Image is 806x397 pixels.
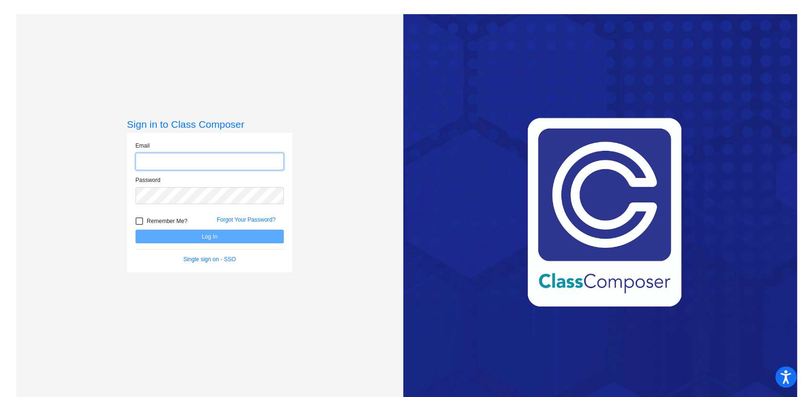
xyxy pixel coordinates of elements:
[217,216,276,223] a: Forgot Your Password?
[127,118,292,130] h3: Sign in to Class Composer
[136,230,284,243] button: Log In
[136,176,161,184] label: Password
[136,141,150,150] label: Email
[183,256,236,263] a: Single sign on - SSO
[147,215,187,227] span: Remember Me?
